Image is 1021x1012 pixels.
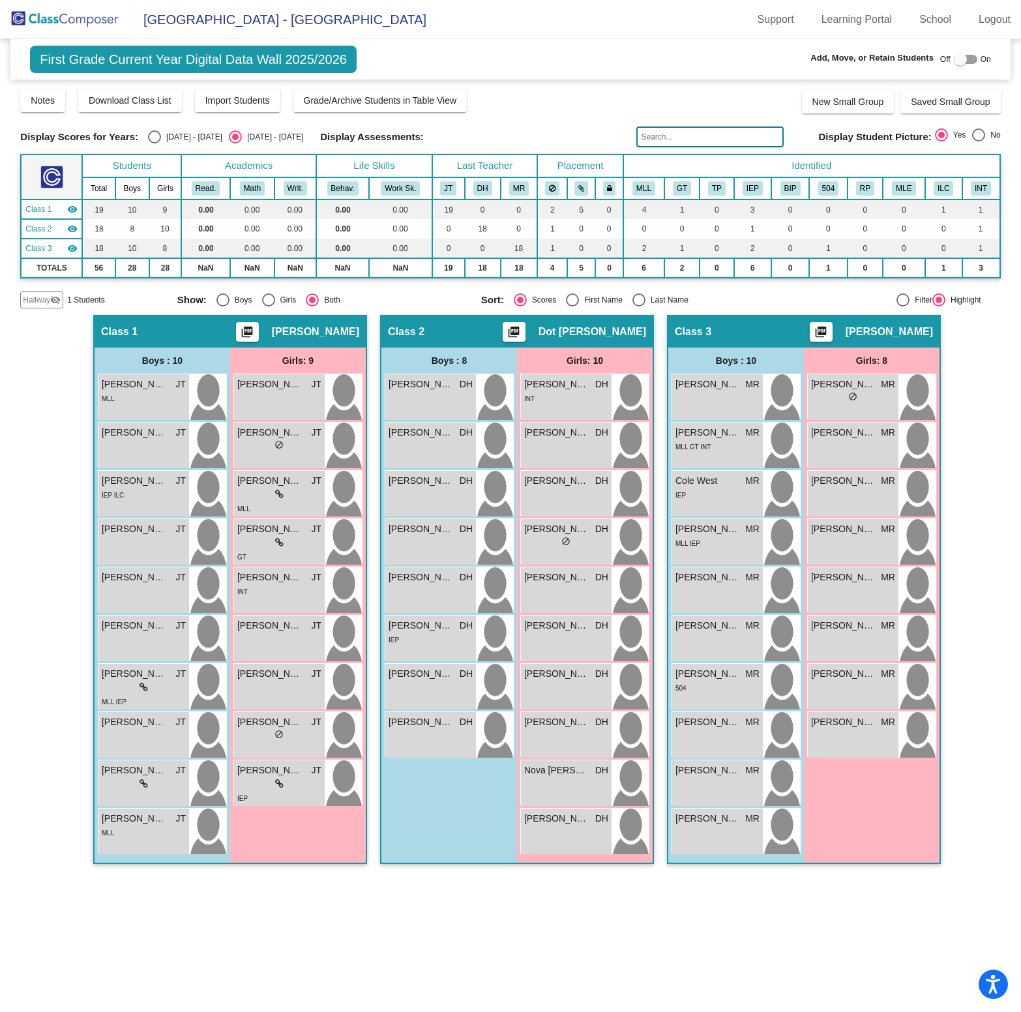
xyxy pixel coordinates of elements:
[389,474,454,488] span: [PERSON_NAME]
[21,219,82,239] td: Dot Hughes-Werth - No Class Name
[537,219,567,239] td: 1
[595,219,623,239] td: 0
[149,177,181,200] th: Girls
[524,571,589,584] span: [PERSON_NAME]
[432,258,465,278] td: 19
[595,426,608,439] span: DH
[623,219,664,239] td: 0
[82,155,181,177] th: Students
[501,219,538,239] td: 0
[595,378,608,391] span: DH
[925,239,962,258] td: 0
[811,474,876,488] span: [PERSON_NAME]
[102,522,167,536] span: [PERSON_NAME]
[149,239,181,258] td: 8
[567,239,596,258] td: 0
[848,219,883,239] td: 0
[595,619,608,632] span: DH
[501,239,538,258] td: 18
[50,295,61,305] mat-icon: visibility_off
[369,239,432,258] td: 0.00
[389,619,454,632] span: [PERSON_NAME] [PERSON_NAME]
[148,130,303,143] mat-radio-group: Select an option
[389,426,454,439] span: [PERSON_NAME]
[481,294,504,306] span: Sort:
[25,223,52,235] span: Class 2
[149,219,181,239] td: 10
[432,155,538,177] th: Last Teacher
[664,239,700,258] td: 1
[274,440,284,449] span: do_not_disturb_alt
[771,258,809,278] td: 0
[237,522,303,536] span: [PERSON_NAME]
[700,177,733,200] th: Identified Talent Pool
[460,522,473,536] span: DH
[25,243,52,254] span: Class 3
[175,667,186,681] span: JT
[230,200,274,219] td: 0.00
[981,53,991,65] span: On
[432,177,465,200] th: Jennifer Tolibas
[892,181,915,196] button: MLE
[82,239,115,258] td: 18
[623,177,664,200] th: Multilingual Learner
[818,131,931,143] span: Display Student Picture:
[881,378,895,391] span: MR
[664,177,700,200] th: Gifted and Talented
[369,258,432,278] td: NaN
[115,239,149,258] td: 10
[175,426,186,439] span: JT
[440,181,456,196] button: JT
[595,474,608,488] span: DH
[673,181,691,196] button: GT
[230,348,366,374] div: Girls: 9
[102,571,167,584] span: [PERSON_NAME]
[524,522,589,536] span: [PERSON_NAME]
[524,378,589,391] span: [PERSON_NAME]
[177,293,471,306] mat-radio-group: Select an option
[501,177,538,200] th: Matthew Rowe
[664,219,700,239] td: 0
[771,200,809,219] td: 0
[524,474,589,488] span: [PERSON_NAME]
[311,522,321,536] span: JT
[745,378,760,391] span: MR
[389,378,454,391] span: [PERSON_NAME]
[527,294,556,306] div: Scores
[675,474,741,488] span: Cole West
[237,426,303,439] span: [PERSON_NAME]
[664,200,700,219] td: 1
[31,95,55,106] span: Notes
[809,239,848,258] td: 1
[668,348,804,374] div: Boys : 10
[67,224,78,234] mat-icon: visibility
[623,258,664,278] td: 6
[465,239,501,258] td: 0
[804,348,940,374] div: Girls: 8
[293,89,467,112] button: Grade/Archive Students in Table View
[537,200,567,219] td: 2
[101,325,138,338] span: Class 1
[319,294,340,306] div: Both
[524,426,589,439] span: [PERSON_NAME]
[524,619,589,632] span: [PERSON_NAME]
[82,258,115,278] td: 56
[175,378,186,391] span: JT
[595,571,608,584] span: DH
[883,239,925,258] td: 0
[985,129,1000,141] div: No
[809,177,848,200] th: 504 Plan
[149,258,181,278] td: 28
[25,203,52,215] span: Class 1
[102,492,124,499] span: IEP ILC
[237,505,250,513] span: MLL
[812,97,884,107] span: New Small Group
[567,258,596,278] td: 5
[23,294,50,306] span: Hallway
[700,258,733,278] td: 0
[802,90,895,113] button: New Small Group
[320,131,424,143] span: Display Assessments:
[481,293,775,306] mat-radio-group: Select an option
[911,97,990,107] span: Saved Small Group
[20,89,65,112] button: Notes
